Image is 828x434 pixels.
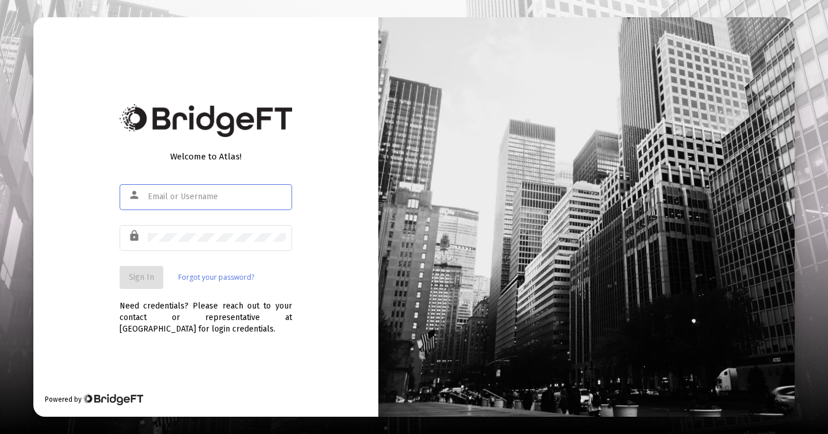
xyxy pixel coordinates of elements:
[148,192,286,201] input: Email or Username
[45,394,143,405] div: Powered by
[120,266,163,289] button: Sign In
[120,289,292,335] div: Need credentials? Please reach out to your contact or representative at [GEOGRAPHIC_DATA] for log...
[120,151,292,162] div: Welcome to Atlas!
[129,272,154,282] span: Sign In
[83,394,143,405] img: Bridge Financial Technology Logo
[128,229,142,243] mat-icon: lock
[128,188,142,202] mat-icon: person
[120,104,292,137] img: Bridge Financial Technology Logo
[178,272,254,283] a: Forgot your password?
